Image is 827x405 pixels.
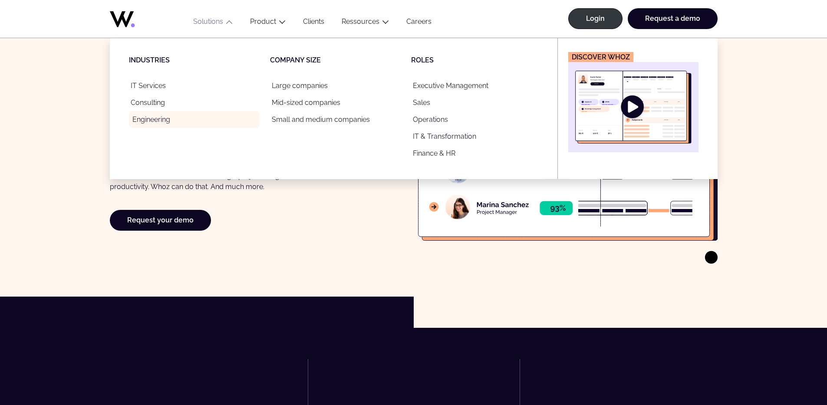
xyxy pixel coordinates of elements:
p: Company size [270,56,411,65]
a: Small and medium companies [270,111,401,128]
figcaption: Discover Whoz [568,52,633,62]
p: Industries [129,56,270,65]
a: Consulting [129,94,260,111]
p: Better resource allocation and strategic project assignments unlock new levels of productivity. W... [110,170,379,193]
p: Roles [411,56,552,65]
a: Executive Management [411,77,542,94]
a: Careers [398,17,440,29]
g: Project Manager [477,210,517,215]
a: Mid-sized companies [270,94,401,111]
a: Sales [411,94,542,111]
a: IT & Transformation [411,128,542,145]
a: Clients [294,17,333,29]
g: Marina Sanchez [477,202,528,207]
button: Ressources [333,17,398,29]
a: Request a demo [628,8,718,29]
a: Large companies [270,77,401,94]
a: IT Services [129,77,260,94]
a: Request your demo [110,210,211,231]
a: Finance & HR [411,145,542,162]
button: Solutions [185,17,241,29]
a: Product [250,17,276,26]
a: Ressources [342,17,379,26]
a: Discover Whoz [568,52,699,152]
a: Engineering [129,111,260,128]
button: Product [241,17,294,29]
a: Operations [411,111,542,128]
a: Login [568,8,623,29]
iframe: Chatbot [770,348,815,393]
